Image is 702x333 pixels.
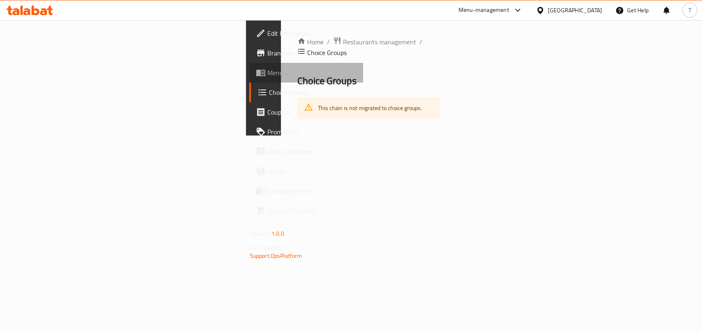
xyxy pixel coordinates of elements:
[249,201,363,220] a: Grocery Checklist
[267,166,357,176] span: Upsell
[267,186,357,196] span: Coverage Report
[249,161,363,181] a: Upsell
[267,68,357,78] span: Menus
[267,48,357,58] span: Branches
[267,127,357,137] span: Promotions
[267,28,357,38] span: Edit Restaurant
[548,6,602,15] div: [GEOGRAPHIC_DATA]
[343,37,416,47] span: Restaurants management
[250,250,302,261] a: Support.OpsPlatform
[269,87,357,97] span: Choice Groups
[249,122,363,142] a: Promotions
[250,228,270,239] span: Version:
[249,83,363,102] a: Choice Groups
[249,23,363,43] a: Edit Restaurant
[271,228,284,239] span: 1.0.0
[459,5,509,15] div: Menu-management
[688,6,691,15] span: T
[267,107,357,117] span: Coupons
[249,43,363,63] a: Branches
[419,37,422,47] li: /
[267,206,357,216] span: Grocery Checklist
[297,37,440,58] nav: breadcrumb
[249,181,363,201] a: Coverage Report
[333,37,416,47] a: Restaurants management
[249,102,363,122] a: Coupons
[249,142,363,161] a: Menu disclaimer
[249,63,363,83] a: Menus
[318,100,422,117] div: This chain is not migrated to choice groups.
[250,242,288,253] span: Get support on:
[267,147,357,156] span: Menu disclaimer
